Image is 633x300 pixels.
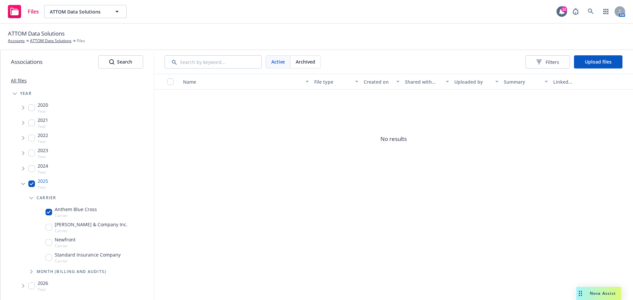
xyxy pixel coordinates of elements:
span: Year [38,139,48,144]
div: Drag to move [576,287,585,300]
button: File type [312,74,361,90]
span: Upload files [585,59,612,65]
span: Files [77,38,85,44]
span: Year [38,184,48,190]
span: 2026 [38,280,48,286]
button: SearchSearch [98,55,143,68]
span: Carrier [55,243,75,249]
span: Year [38,286,48,292]
button: Name [180,74,312,90]
span: Carrier [37,196,56,200]
span: 2025 [38,177,48,184]
a: Search [584,5,597,18]
span: Standard Insurance Company [55,251,121,258]
a: Report a Bug [569,5,582,18]
div: Linked associations [553,78,597,85]
span: Year [38,154,48,159]
span: [PERSON_NAME] & Company Inc. [55,221,128,228]
span: ATTOM Data Solutions [8,29,65,38]
div: Summary [504,78,541,85]
span: 2020 [38,101,48,108]
div: Shared with client [405,78,442,85]
span: ATTOM Data Solutions [50,8,107,15]
span: Active [271,58,285,65]
span: 2023 [38,147,48,154]
button: Summary [501,74,551,90]
a: Accounts [8,38,25,44]
button: Nova Assist [576,287,621,300]
div: 12 [561,6,567,12]
svg: Search [109,59,114,65]
span: 2021 [38,117,48,123]
div: File type [314,78,351,85]
div: Search [109,56,132,68]
a: All files [11,77,27,84]
div: Created on [364,78,392,85]
a: ATTOM Data Solutions [30,38,72,44]
span: Year [38,169,48,175]
div: Uploaded by [454,78,491,85]
a: Switch app [599,5,613,18]
span: Filters [546,59,559,66]
span: Archived [296,58,315,65]
span: Year [38,123,48,129]
button: Linked associations [551,74,600,90]
span: Carrier [55,228,128,233]
span: Associations [11,58,43,66]
span: Year [38,108,48,114]
span: Anthem Blue Cross [55,206,97,213]
span: 2024 [38,162,48,169]
span: 2022 [38,132,48,139]
input: Search by keyword... [165,55,262,68]
a: Files [5,2,42,21]
span: Carrier [55,213,97,218]
button: ATTOM Data Solutions [44,5,127,18]
span: Files [28,9,39,14]
span: Filters [536,59,559,66]
span: Nova Assist [590,290,616,296]
button: Shared with client [402,74,452,90]
button: Upload files [574,55,622,68]
span: Month (Billing and Audits) [37,270,106,274]
div: Name [183,78,302,85]
input: Select all [167,78,174,85]
button: Created on [361,74,402,90]
button: Uploaded by [452,74,501,90]
span: Carrier [55,258,121,264]
span: Newfront [55,236,75,243]
span: No results [154,90,633,188]
span: Year [20,92,32,95]
button: Filters [526,55,570,68]
div: Tree Example [0,87,154,294]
